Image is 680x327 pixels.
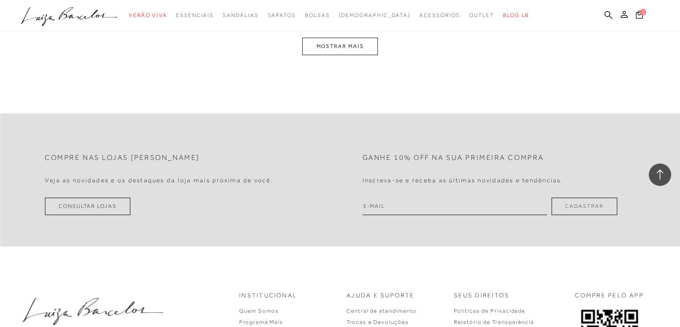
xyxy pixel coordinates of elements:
[419,12,460,18] span: Acessórios
[419,7,460,24] a: categoryNavScreenReaderText
[633,10,646,22] button: 0
[129,7,167,24] a: categoryNavScreenReaderText
[338,7,410,24] a: noSubCategoriesText
[223,7,258,24] a: categoryNavScreenReaderText
[503,7,529,24] a: BLOG LB
[267,12,296,18] span: Sapatos
[454,308,525,314] a: Políticas de Privacidade
[346,319,409,325] a: Trocas e Devoluções
[239,308,279,314] a: Quem Somos
[469,7,494,24] a: categoryNavScreenReaderText
[305,7,330,24] a: categoryNavScreenReaderText
[503,12,529,18] span: BLOG LB
[305,12,330,18] span: Bolsas
[454,319,534,325] a: Relatório de Transparência
[22,298,163,325] img: luiza-barcelos.png
[239,291,297,300] p: Institucional
[363,198,547,215] input: E-mail
[223,12,258,18] span: Sandálias
[640,9,646,15] span: 0
[129,12,167,18] span: Verão Viva
[176,7,214,24] a: categoryNavScreenReaderText
[346,291,415,300] p: Ajuda e Suporte
[551,198,617,215] button: Cadastrar
[45,198,131,215] a: Consultar Lojas
[267,7,296,24] a: categoryNavScreenReaderText
[363,154,544,162] h2: Ganhe 10% off na sua primeira compra
[454,291,509,300] p: Seus Direitos
[469,12,494,18] span: Outlet
[45,176,273,184] h4: Veja as novidades e os destaques da loja mais próxima de você.
[302,38,377,55] button: MOSTRAR MAIS
[346,308,417,314] a: Central de atendimento
[338,12,410,18] span: [DEMOGRAPHIC_DATA]
[45,154,200,162] h2: Compre nas lojas [PERSON_NAME]
[176,12,214,18] span: Essenciais
[575,291,644,300] p: COMPRE PELO APP
[363,176,563,184] h4: Inscreva-se e receba as últimas novidades e tendências.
